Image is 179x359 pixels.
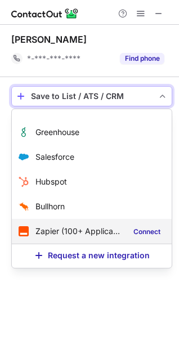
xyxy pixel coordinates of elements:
img: Salesforce [19,154,29,161]
span: Request a new integration [48,251,150,260]
img: Hubspot [19,177,29,187]
button: Request a new integration [12,244,172,264]
span: Bullhorn [35,202,65,211]
span: Zapier (100+ Applications) [35,227,121,236]
button: save-profile-one-click [11,86,172,106]
img: Bullhorn [19,201,29,212]
div: Save to List / ATS / CRM [31,92,153,101]
label: Connect [129,226,165,237]
div: [PERSON_NAME] [11,34,87,45]
span: Hubspot [35,177,67,186]
span: Salesforce [35,152,74,161]
span: Greenhouse [35,128,79,137]
button: Reveal Button [120,53,164,64]
img: Zapier (100+ Applications) [19,226,29,236]
img: Greenhouse [19,127,29,137]
img: ContactOut v5.3.10 [11,7,79,20]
